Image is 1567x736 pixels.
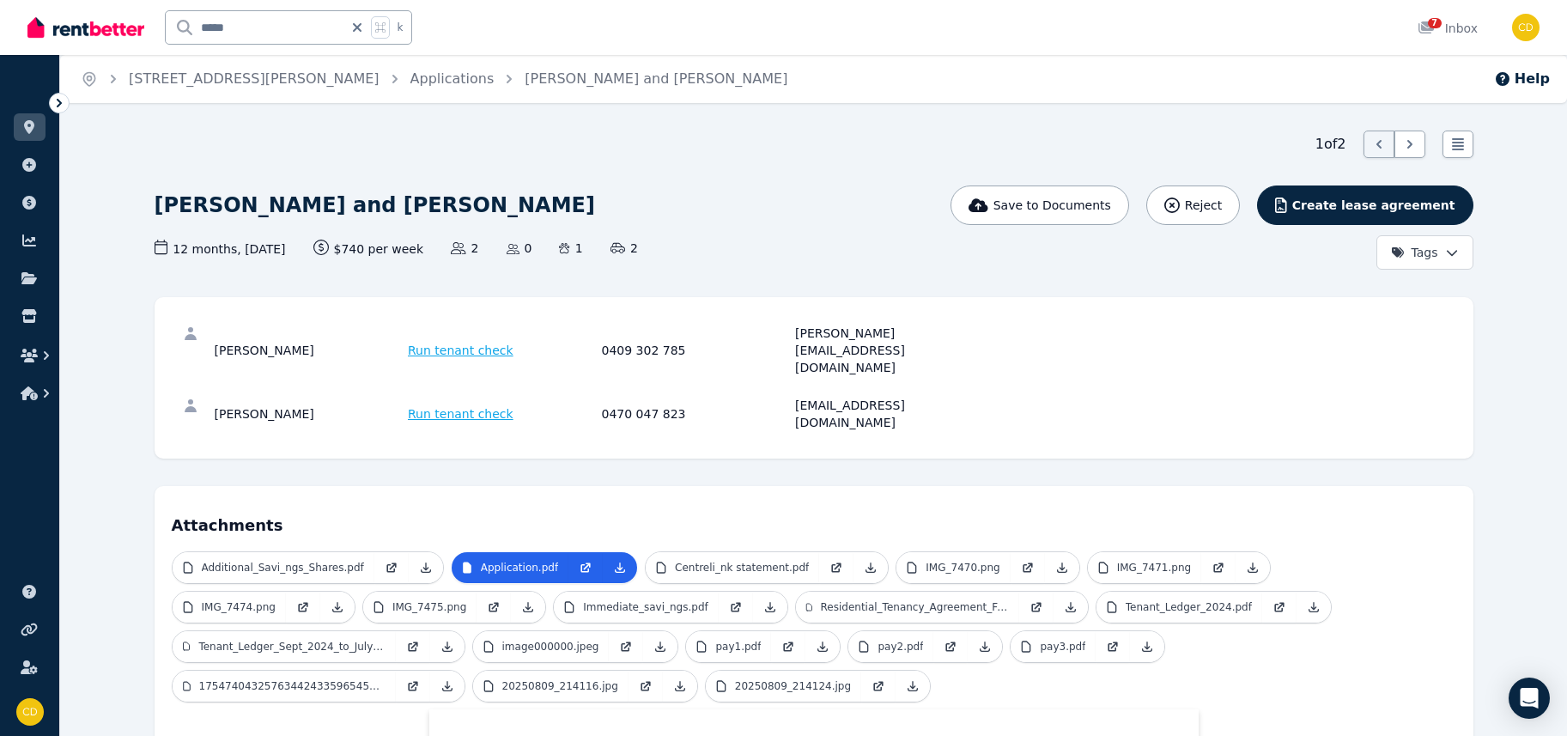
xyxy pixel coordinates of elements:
[686,631,771,662] a: pay1.pdf
[1019,592,1054,623] a: Open in new Tab
[795,397,984,431] div: [EMAIL_ADDRESS][DOMAIN_NAME]
[861,671,896,702] a: Open in new Tab
[1201,552,1236,583] a: Open in new Tab
[408,342,513,359] span: Run tenant check
[60,55,808,103] nav: Breadcrumb
[715,640,761,654] p: pay1.pdf
[706,671,861,702] a: 20250809_214124.jpg
[1315,134,1346,155] span: 1 of 2
[675,561,809,575] p: Centreli_nk statement.pdf
[795,325,984,376] div: [PERSON_NAME][EMAIL_ADDRESS][DOMAIN_NAME]
[198,640,385,654] p: Tenant_Ledger_Sept_2024_to_July_2025_.pdf
[173,552,374,583] a: Additional_Savi_ngs_Shares.pdf
[1045,552,1079,583] a: Download Attachment
[629,671,663,702] a: Open in new Tab
[819,552,853,583] a: Open in new Tab
[215,397,404,431] div: [PERSON_NAME]
[129,70,380,87] a: [STREET_ADDRESS][PERSON_NAME]
[663,671,697,702] a: Download Attachment
[878,640,923,654] p: pay2.pdf
[568,552,603,583] a: Open in new Tab
[502,640,599,654] p: image000000.jpeg
[320,592,355,623] a: Download Attachment
[215,325,404,376] div: [PERSON_NAME]
[397,21,403,34] span: k
[430,631,465,662] a: Download Attachment
[1509,678,1550,719] div: Open Intercom Messenger
[172,503,1456,538] h4: Attachments
[1185,197,1222,214] span: Reject
[286,592,320,623] a: Open in new Tab
[511,592,545,623] a: Download Attachment
[1096,592,1262,623] a: Tenant_Ledger_2024.pdf
[646,552,819,583] a: Centreli_nk statement.pdf
[610,240,638,257] span: 2
[1376,235,1473,270] button: Tags
[525,70,787,87] a: [PERSON_NAME] and [PERSON_NAME]
[926,561,999,575] p: IMG_7470.png
[451,240,478,257] span: 2
[554,592,718,623] a: Immediate_savi_ngs.pdf
[202,561,364,575] p: Additional_Savi_ngs_Shares.pdf
[396,671,430,702] a: Open in new Tab
[1292,197,1455,214] span: Create lease agreement
[1011,631,1096,662] a: pay3.pdf
[1146,186,1240,225] button: Reject
[951,186,1129,225] button: Save to Documents
[199,679,386,693] p: 17547404325763442433596545417661.jpg
[1236,552,1270,583] a: Download Attachment
[1040,640,1085,654] p: pay3.pdf
[609,631,643,662] a: Open in new Tab
[1428,18,1442,28] span: 7
[1088,552,1201,583] a: IMG_7471.png
[502,679,618,693] p: 20250809_214116.jpg
[993,197,1111,214] span: Save to Documents
[933,631,968,662] a: Open in new Tab
[173,631,396,662] a: Tenant_Ledger_Sept_2024_to_July_2025_.pdf
[848,631,933,662] a: pay2.pdf
[392,600,466,614] p: IMG_7475.png
[1096,631,1130,662] a: Open in new Tab
[363,592,477,623] a: IMG_7475.png
[1257,186,1473,225] button: Create lease agreement
[735,679,851,693] p: 20250809_214124.jpg
[1391,244,1438,261] span: Tags
[313,240,424,258] span: $740 per week
[603,552,637,583] a: Download Attachment
[396,631,430,662] a: Open in new Tab
[1494,69,1550,89] button: Help
[477,592,511,623] a: Open in new Tab
[507,240,532,257] span: 0
[173,671,396,702] a: 17547404325763442433596545417661.jpg
[473,631,610,662] a: image000000.jpeg
[16,698,44,726] img: Chris Dimitropoulos
[602,397,791,431] div: 0470 047 823
[155,240,286,258] span: 12 months , [DATE]
[374,552,409,583] a: Open in new Tab
[968,631,1002,662] a: Download Attachment
[1117,561,1191,575] p: IMG_7471.png
[1011,552,1045,583] a: Open in new Tab
[796,592,1019,623] a: Residential_Tenancy_Agreement_Frank_NGUYEN_1.pdf
[1130,631,1164,662] a: Download Attachment
[896,671,930,702] a: Download Attachment
[602,325,791,376] div: 0409 302 785
[430,671,465,702] a: Download Attachment
[896,552,1010,583] a: IMG_7470.png
[753,592,787,623] a: Download Attachment
[805,631,840,662] a: Download Attachment
[643,631,677,662] a: Download Attachment
[452,552,568,583] a: Application.pdf
[1418,20,1478,37] div: Inbox
[1297,592,1331,623] a: Download Attachment
[583,600,708,614] p: Immediate_savi_ngs.pdf
[14,94,68,106] span: ORGANISE
[1126,600,1252,614] p: Tenant_Ledger_2024.pdf
[473,671,629,702] a: 20250809_214116.jpg
[155,192,595,219] h1: [PERSON_NAME] and [PERSON_NAME]
[771,631,805,662] a: Open in new Tab
[1054,592,1088,623] a: Download Attachment
[481,561,558,575] p: Application.pdf
[410,70,495,87] a: Applications
[559,240,582,257] span: 1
